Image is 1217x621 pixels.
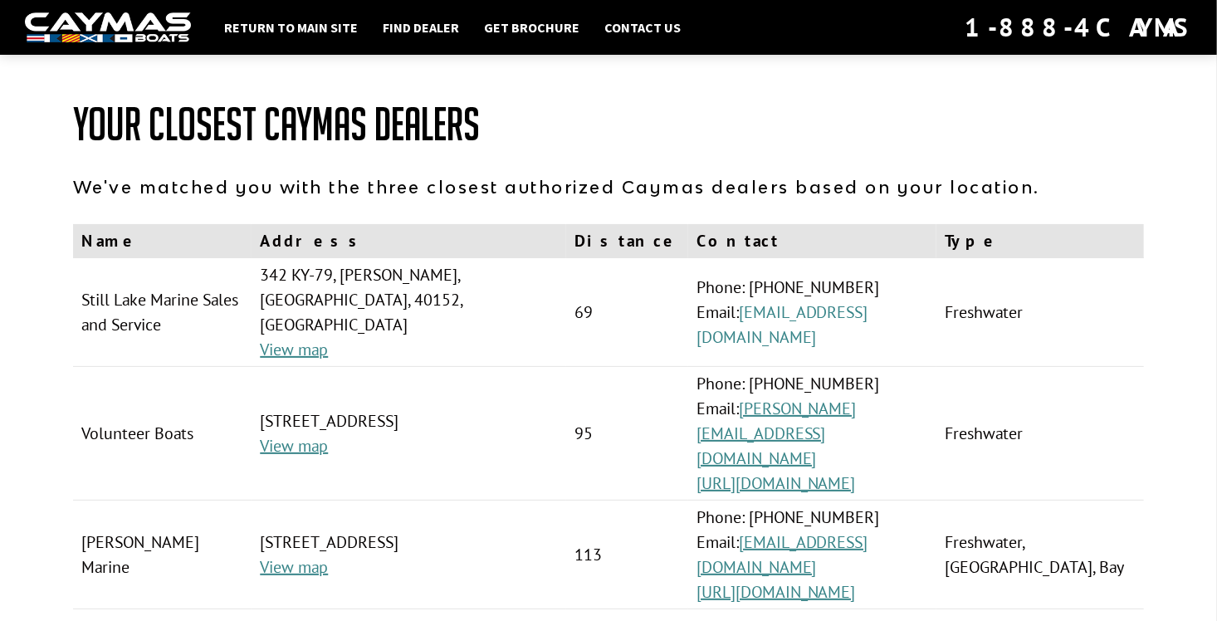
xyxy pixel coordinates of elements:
[73,100,1144,149] h1: Your Closest Caymas Dealers
[260,556,328,578] a: View map
[688,224,936,258] th: Contact
[688,258,936,367] td: Phone: [PHONE_NUMBER] Email:
[936,258,1144,367] td: Freshwater
[688,367,936,501] td: Phone: [PHONE_NUMBER] Email:
[260,339,328,360] a: View map
[476,17,588,38] a: Get Brochure
[252,224,565,258] th: Address
[374,17,467,38] a: Find Dealer
[73,174,1144,199] p: We've matched you with the three closest authorized Caymas dealers based on your location.
[596,17,689,38] a: Contact Us
[73,501,252,609] td: [PERSON_NAME] Marine
[936,367,1144,501] td: Freshwater
[73,367,252,501] td: Volunteer Boats
[566,224,688,258] th: Distance
[73,224,252,258] th: Name
[252,258,565,367] td: 342 KY-79, [PERSON_NAME], [GEOGRAPHIC_DATA], 40152, [GEOGRAPHIC_DATA]
[696,581,856,603] a: [URL][DOMAIN_NAME]
[73,258,252,367] td: Still Lake Marine Sales and Service
[696,301,868,348] a: [EMAIL_ADDRESS][DOMAIN_NAME]
[252,501,565,609] td: [STREET_ADDRESS]
[965,9,1192,46] div: 1-888-4CAYMAS
[252,367,565,501] td: [STREET_ADDRESS]
[696,398,857,469] a: [PERSON_NAME][EMAIL_ADDRESS][DOMAIN_NAME]
[566,501,688,609] td: 113
[688,501,936,609] td: Phone: [PHONE_NUMBER] Email:
[566,258,688,367] td: 69
[260,435,328,457] a: View map
[25,12,191,43] img: white-logo-c9c8dbefe5ff5ceceb0f0178aa75bf4bb51f6bca0971e226c86eb53dfe498488.png
[936,224,1144,258] th: Type
[216,17,366,38] a: Return to main site
[936,501,1144,609] td: Freshwater, [GEOGRAPHIC_DATA], Bay
[696,531,868,578] a: [EMAIL_ADDRESS][DOMAIN_NAME]
[566,367,688,501] td: 95
[696,472,856,494] a: [URL][DOMAIN_NAME]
